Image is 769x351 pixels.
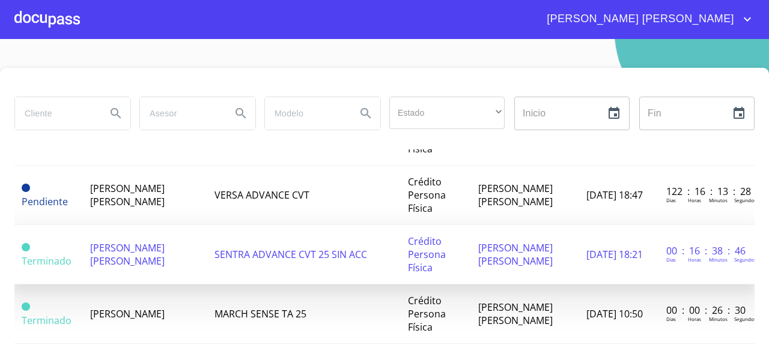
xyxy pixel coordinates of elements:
span: Crédito Persona Física [408,175,446,215]
p: Segundos [734,197,756,203]
span: [PERSON_NAME] [PERSON_NAME] [478,241,553,268]
input: search [265,97,347,130]
span: Terminado [22,314,71,327]
p: Horas [688,256,701,263]
span: Terminado [22,254,71,268]
p: Dias [666,197,676,203]
button: Search [226,99,255,128]
span: SENTRA ADVANCE CVT 25 SIN ACC [214,248,367,261]
button: Search [102,99,130,128]
p: Minutos [709,316,728,322]
span: [PERSON_NAME] [PERSON_NAME] [478,182,553,208]
p: Minutos [709,197,728,203]
p: 00 : 00 : 26 : 30 [666,304,747,317]
p: 122 : 16 : 13 : 28 [666,185,747,198]
input: search [140,97,222,130]
span: Crédito Persona Física [408,235,446,274]
p: Dias [666,256,676,263]
input: search [15,97,97,130]
p: Horas [688,197,701,203]
span: [PERSON_NAME] [90,307,165,320]
span: [PERSON_NAME] [PERSON_NAME] [90,241,165,268]
button: Search [351,99,380,128]
span: [DATE] 18:21 [586,248,643,261]
span: [PERSON_NAME] [PERSON_NAME] [538,10,740,29]
span: [DATE] 18:47 [586,188,643,202]
span: Terminado [22,243,30,251]
span: [DATE] 10:50 [586,307,643,320]
span: MARCH SENSE TA 25 [214,307,306,320]
p: Horas [688,316,701,322]
span: Crédito Persona Física [408,294,446,334]
span: Pendiente [22,184,30,192]
p: 00 : 16 : 38 : 46 [666,244,747,257]
p: Segundos [734,256,756,263]
span: [PERSON_NAME] [PERSON_NAME] [478,301,553,327]
div: ​ [389,97,505,129]
p: Segundos [734,316,756,322]
p: Minutos [709,256,728,263]
span: Terminado [22,302,30,311]
button: account of current user [538,10,755,29]
span: [PERSON_NAME] [PERSON_NAME] [90,182,165,208]
span: VERSA ADVANCE CVT [214,188,309,202]
p: Dias [666,316,676,322]
span: Pendiente [22,195,68,208]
